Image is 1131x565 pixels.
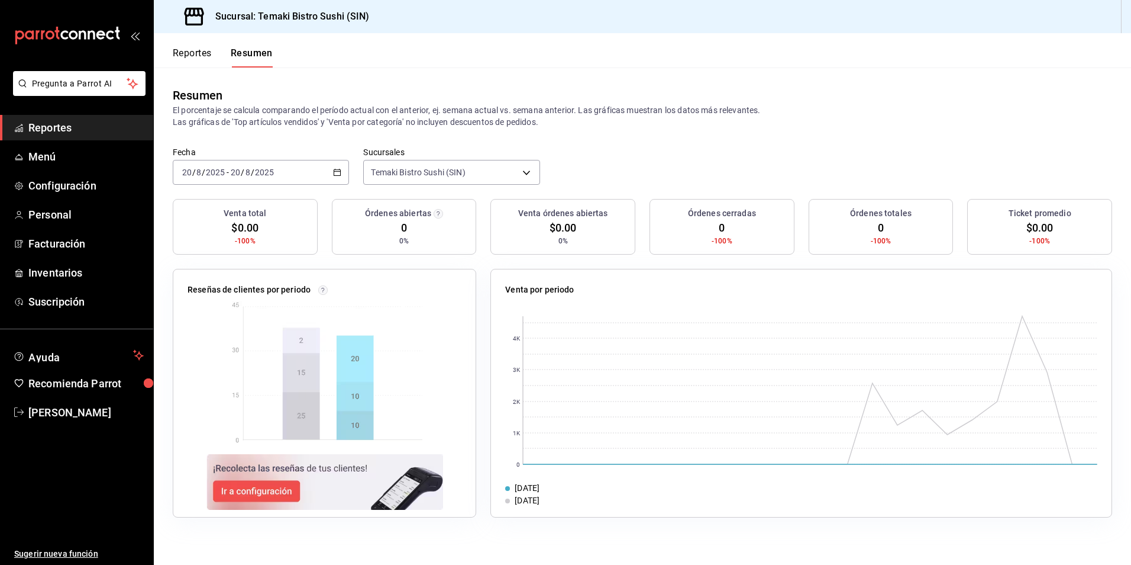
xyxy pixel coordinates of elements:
[235,236,256,246] span: -100%
[192,168,196,177] span: /
[241,168,244,177] span: /
[719,220,725,236] span: 0
[513,367,521,373] text: 3K
[231,220,258,236] span: $0.00
[515,482,539,495] div: [DATE]
[173,148,349,156] label: Fecha
[251,168,254,177] span: /
[712,236,732,246] span: -100%
[230,168,241,177] input: --
[399,236,409,246] span: 0%
[28,207,144,223] span: Personal
[371,166,465,178] span: Temaki Bistro Sushi (SIN)
[550,220,577,236] span: $0.00
[365,207,431,220] h3: Órdenes abiertas
[173,104,1112,128] p: El porcentaje se calcula comparando el período actual con el anterior, ej. semana actual vs. sema...
[513,399,521,405] text: 2K
[14,548,144,560] span: Sugerir nueva función
[8,86,146,98] a: Pregunta a Parrot AI
[205,168,225,177] input: ----
[182,168,192,177] input: --
[173,86,222,104] div: Resumen
[28,120,144,136] span: Reportes
[254,168,274,177] input: ----
[518,207,608,220] h3: Venta órdenes abiertas
[28,294,144,310] span: Suscripción
[206,9,370,24] h3: Sucursal: Temaki Bistro Sushi (SIN)
[28,265,144,281] span: Inventarios
[130,31,140,40] button: open_drawer_menu
[13,71,146,96] button: Pregunta a Parrot AI
[227,168,229,177] span: -
[688,207,756,220] h3: Órdenes cerradas
[173,47,273,68] div: navigation tabs
[1009,207,1071,220] h3: Ticket promedio
[850,207,912,220] h3: Órdenes totales
[224,207,266,220] h3: Venta total
[516,461,520,468] text: 0
[188,284,311,296] p: Reseñas de clientes por periodo
[28,178,144,194] span: Configuración
[28,405,144,420] span: [PERSON_NAME]
[28,149,144,165] span: Menú
[1029,236,1050,246] span: -100%
[401,220,407,236] span: 0
[32,78,127,90] span: Pregunta a Parrot AI
[513,335,521,342] text: 4K
[363,148,539,156] label: Sucursales
[245,168,251,177] input: --
[28,348,128,362] span: Ayuda
[28,375,144,391] span: Recomienda Parrot
[513,430,521,436] text: 1K
[878,220,884,236] span: 0
[173,47,212,68] button: Reportes
[28,236,144,252] span: Facturación
[515,495,539,507] div: [DATE]
[558,236,568,246] span: 0%
[231,47,273,68] button: Resumen
[1026,220,1054,236] span: $0.00
[196,168,202,177] input: --
[505,284,574,296] p: Venta por periodo
[871,236,891,246] span: -100%
[202,168,205,177] span: /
